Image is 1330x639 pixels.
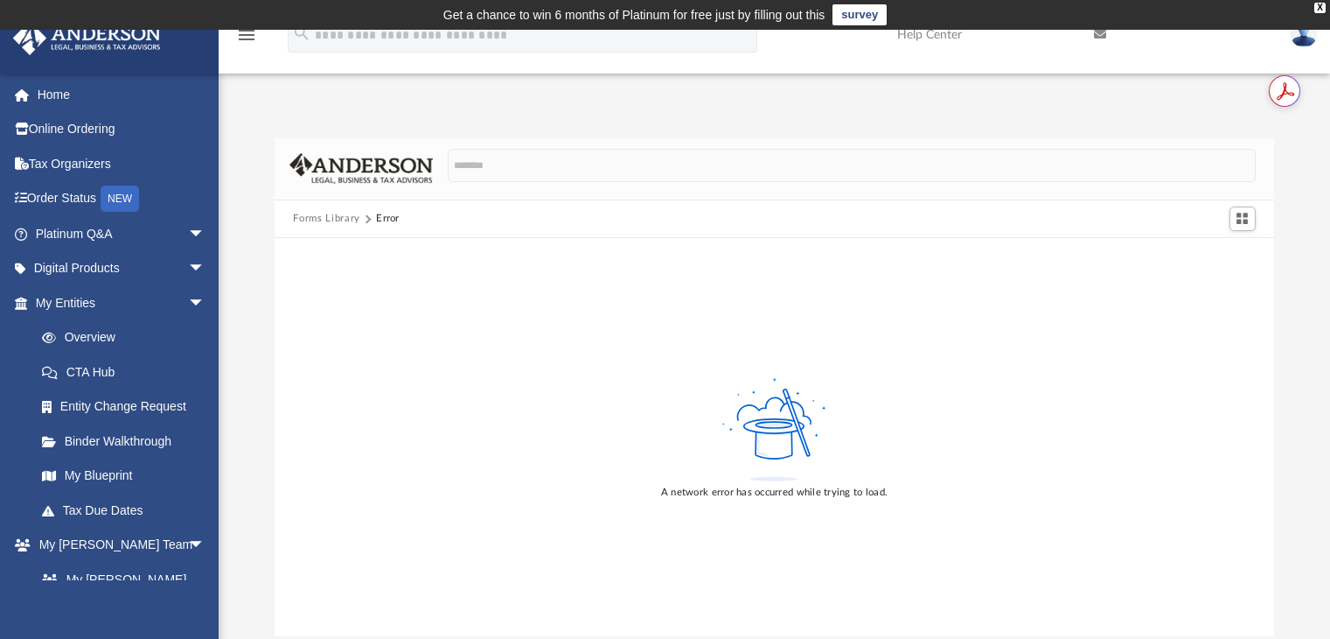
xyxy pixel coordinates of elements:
div: Error [376,211,399,227]
div: Get a chance to win 6 months of Platinum for free just by filling out this [443,4,825,25]
a: Overview [24,320,232,355]
div: NEW [101,186,139,212]
button: Switch to Grid View [1229,207,1256,231]
div: A network error has occurred while trying to load. [661,485,888,501]
a: Tax Due Dates [24,493,232,528]
div: close [1314,3,1326,13]
button: Forms Library [293,211,359,227]
i: menu [236,25,257,46]
a: My [PERSON_NAME] Team [24,562,214,618]
a: CTA Hub [24,355,232,390]
a: survey [832,4,887,25]
a: Online Ordering [12,112,232,147]
a: My Entitiesarrow_drop_down [12,285,232,320]
a: Platinum Q&Aarrow_drop_down [12,216,232,251]
a: Home [12,77,232,112]
img: User Pic [1291,22,1317,47]
span: arrow_drop_down [188,251,223,287]
a: Digital Productsarrow_drop_down [12,251,232,286]
span: arrow_drop_down [188,216,223,252]
a: menu [236,33,257,46]
a: My Blueprint [24,459,223,494]
a: Order StatusNEW [12,181,232,217]
img: Anderson Advisors Platinum Portal [8,21,166,55]
a: Binder Walkthrough [24,424,232,459]
span: arrow_drop_down [188,528,223,564]
a: Tax Organizers [12,146,232,181]
a: My [PERSON_NAME] Teamarrow_drop_down [12,528,223,563]
i: search [292,24,311,43]
span: arrow_drop_down [188,285,223,321]
a: Entity Change Request [24,390,232,425]
input: Search files and folders [448,149,1255,182]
